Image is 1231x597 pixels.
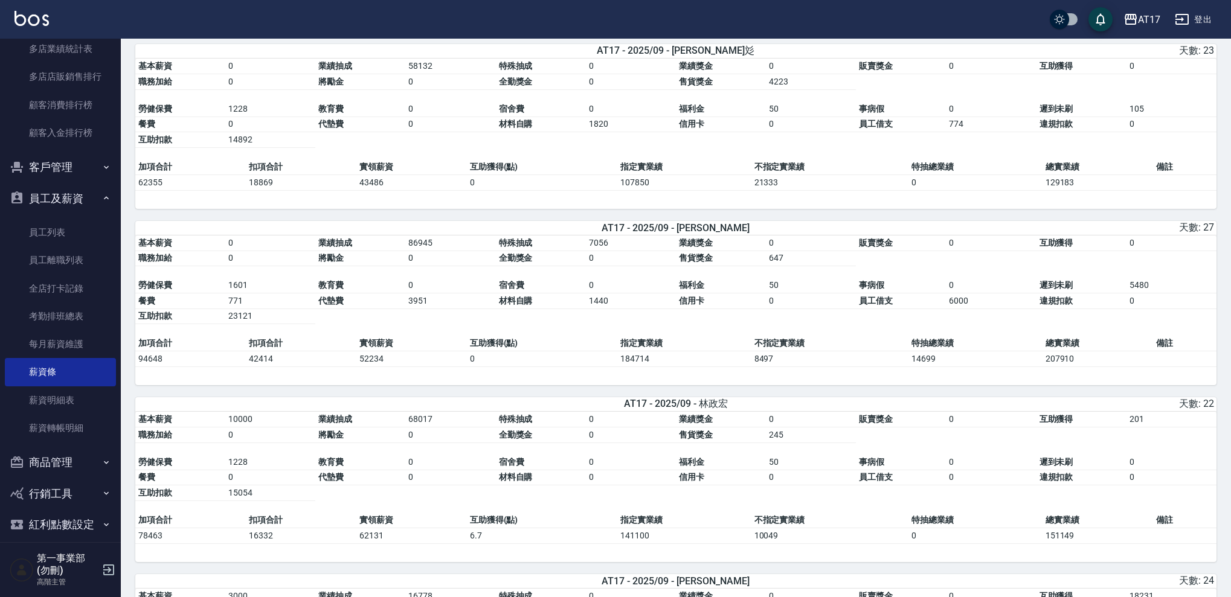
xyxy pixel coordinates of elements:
td: 5480 [1127,278,1217,293]
div: AT17 [1138,12,1160,27]
a: 薪資明細表 [5,386,116,414]
span: 代墊費 [318,119,344,129]
td: 0 [946,59,1036,74]
span: AT17 - 2025/09 - [PERSON_NAME] [602,575,750,587]
button: 登出 [1170,8,1217,31]
td: 0 [405,455,495,470]
span: 互助扣款 [138,488,172,497]
td: 互助獲得(點) [467,336,617,351]
button: 客戶管理 [5,152,116,183]
span: 職務加給 [138,253,172,263]
td: 23121 [225,308,315,324]
td: 不指定實業績 [751,336,908,351]
td: 0 [766,117,856,132]
a: 薪資條 [5,358,116,386]
td: 0 [405,74,495,90]
span: 信用卡 [679,472,704,482]
a: 每月薪資維護 [5,330,116,358]
td: 43486 [356,174,467,190]
td: 實領薪資 [356,159,467,175]
span: 教育費 [318,104,344,113]
span: 業績抽成 [318,414,352,424]
div: 天數: 22 [859,398,1214,410]
td: 總實業績 [1043,512,1153,528]
td: 0 [946,412,1036,427]
span: 將勵金 [318,253,344,263]
td: 0 [405,101,495,117]
span: 信用卡 [679,119,704,129]
td: 0 [1127,59,1217,74]
td: 實領薪資 [356,512,467,528]
td: 15054 [225,485,315,501]
td: 特抽總業績 [908,512,1043,528]
span: 基本薪資 [138,414,172,424]
span: 遲到未刷 [1040,104,1073,113]
span: 互助獲得 [1040,238,1073,247]
td: 245 [766,427,856,443]
span: 代墊費 [318,296,344,305]
td: 1601 [225,278,315,293]
span: 職務加給 [138,77,172,86]
span: 材料自購 [499,472,533,482]
td: 771 [225,293,315,309]
td: 0 [1127,117,1217,132]
span: 業績獎金 [679,61,713,71]
span: 業績獎金 [679,238,713,247]
span: 違規扣款 [1040,296,1073,305]
td: 6000 [946,293,1036,309]
td: 加項合計 [135,159,246,175]
td: 0 [766,59,856,74]
div: 天數: 24 [859,575,1214,587]
button: 商品管理 [5,447,116,478]
span: 員工借支 [859,296,893,305]
td: 78463 [135,528,246,543]
a: 顧客入金排行榜 [5,119,116,147]
span: 特殊抽成 [499,238,533,247]
span: 遲到未刷 [1040,280,1073,290]
td: 0 [908,174,1043,190]
a: 員工列表 [5,219,116,246]
td: 3951 [405,293,495,309]
span: 販賣獎金 [859,414,893,424]
a: 全店打卡記錄 [5,275,116,302]
button: save [1088,7,1113,31]
table: a dense table [135,59,1217,159]
span: 互助扣款 [138,311,172,321]
td: 指定實業績 [617,512,751,528]
span: 互助獲得 [1040,61,1073,71]
td: 0 [586,427,676,443]
td: 1228 [225,101,315,117]
span: 全勤獎金 [499,77,533,86]
td: 86945 [405,235,495,251]
span: 事病假 [859,280,884,290]
span: 全勤獎金 [499,253,533,263]
td: 52234 [356,351,467,367]
td: 0 [586,74,676,90]
td: 7056 [586,235,676,251]
button: 紅利點數設定 [5,509,116,540]
td: 0 [908,528,1043,543]
button: 資料設定 [5,540,116,572]
button: 員工及薪資 [5,183,116,214]
span: 業績抽成 [318,61,352,71]
span: 材料自購 [499,296,533,305]
span: 餐費 [138,296,155,305]
span: 福利金 [679,104,704,113]
td: 14892 [225,132,315,148]
td: 8497 [751,351,908,367]
td: 0 [946,455,1036,470]
td: 6.7 [467,528,617,543]
span: 全勤獎金 [499,430,533,439]
td: 加項合計 [135,512,246,528]
td: 總實業績 [1043,336,1153,351]
span: 信用卡 [679,296,704,305]
td: 0 [405,251,495,266]
td: 0 [766,235,856,251]
td: 0 [946,235,1036,251]
a: 多店業績統計表 [5,35,116,63]
span: 教育費 [318,457,344,467]
td: 18869 [246,174,356,190]
td: 扣項合計 [246,512,356,528]
span: AT17 - 2025/09 - [PERSON_NAME]彣 [597,45,754,57]
td: 1228 [225,455,315,470]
